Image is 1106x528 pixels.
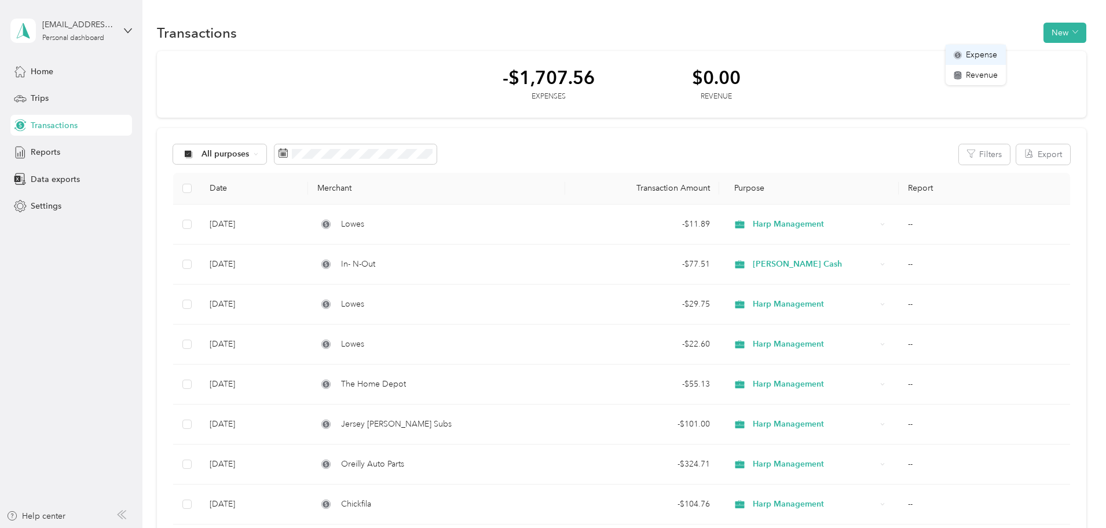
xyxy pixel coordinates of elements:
[899,365,1070,405] td: --
[42,19,115,31] div: [EMAIL_ADDRESS][DOMAIN_NAME]
[42,35,104,42] div: Personal dashboard
[899,325,1070,365] td: --
[341,298,364,311] span: Lowes
[200,365,308,405] td: [DATE]
[341,338,364,351] span: Lowes
[753,418,876,431] span: Harp Management
[341,218,364,231] span: Lowes
[574,298,710,311] div: - $29.75
[31,92,49,104] span: Trips
[959,144,1010,165] button: Filters
[341,418,452,431] span: Jersey [PERSON_NAME] Subs
[753,218,876,231] span: Harp Management
[6,510,65,522] button: Help center
[31,200,61,212] span: Settings
[200,405,308,445] td: [DATE]
[31,119,78,132] span: Transactions
[565,173,719,205] th: Transaction Amount
[200,245,308,285] td: [DATE]
[574,378,710,391] div: - $55.13
[31,146,60,158] span: Reports
[574,418,710,431] div: - $101.00
[753,378,876,391] span: Harp Management
[966,69,998,81] span: Revenue
[308,173,565,205] th: Merchant
[200,445,308,485] td: [DATE]
[1043,23,1086,43] button: New
[341,258,375,271] span: In- N-Out
[692,67,741,88] div: $0.00
[31,173,80,185] span: Data exports
[728,183,765,193] span: Purpose
[200,325,308,365] td: [DATE]
[574,458,710,471] div: - $324.71
[200,485,308,525] td: [DATE]
[200,205,308,245] td: [DATE]
[574,338,710,351] div: - $22.60
[753,338,876,351] span: Harp Management
[341,498,371,511] span: Chickfila
[503,67,595,88] div: -$1,707.56
[574,258,710,271] div: - $77.51
[899,405,1070,445] td: --
[574,218,710,231] div: - $11.89
[503,92,595,102] div: Expenses
[1041,463,1106,528] iframe: Everlance-gr Chat Button Frame
[753,498,876,511] span: Harp Management
[753,258,876,271] span: [PERSON_NAME] Cash
[157,27,237,39] h1: Transactions
[200,285,308,325] td: [DATE]
[753,298,876,311] span: Harp Management
[574,498,710,511] div: - $104.76
[692,92,741,102] div: Revenue
[200,173,308,205] th: Date
[899,173,1070,205] th: Report
[966,49,997,61] span: Expense
[1016,144,1070,165] button: Export
[899,445,1070,485] td: --
[753,458,876,471] span: Harp Management
[899,485,1070,525] td: --
[202,150,250,158] span: All purposes
[31,65,53,78] span: Home
[899,245,1070,285] td: --
[341,458,404,471] span: Oreilly Auto Parts
[341,378,406,391] span: The Home Depot
[899,205,1070,245] td: --
[899,285,1070,325] td: --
